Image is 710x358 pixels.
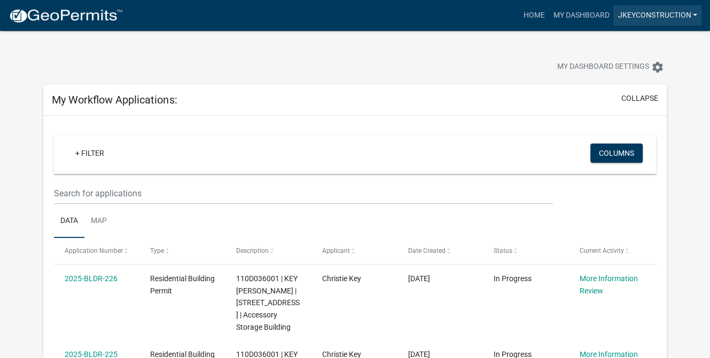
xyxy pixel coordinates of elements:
a: Home [519,5,549,26]
button: collapse [621,93,658,104]
span: In Progress [494,274,532,283]
span: Application Number [65,247,123,254]
a: Data [54,204,84,238]
a: jkeyconstruction [613,5,701,26]
a: 2025-BLDR-226 [65,274,118,283]
span: 110D036001 | KEY JAMES P | 168 CLUBHOUSE RD | Accessory Storage Building [236,274,300,331]
i: settings [651,61,664,74]
datatable-header-cell: Date Created [397,238,483,264]
datatable-header-cell: Current Activity [569,238,656,264]
span: Current Activity [580,247,624,254]
a: + Filter [67,144,113,163]
a: More Information Review [580,274,638,295]
span: Type [150,247,164,254]
datatable-header-cell: Applicant [312,238,398,264]
span: 07/24/2025 [408,274,430,283]
datatable-header-cell: Description [226,238,312,264]
span: Christie Key [322,274,361,283]
datatable-header-cell: Application Number [54,238,140,264]
span: Applicant [322,247,350,254]
button: Columns [590,144,643,163]
span: Description [236,247,269,254]
a: My Dashboard [549,5,613,26]
input: Search for applications [54,182,552,204]
span: Residential Building Permit [150,274,215,295]
a: Map [84,204,113,238]
span: Date Created [408,247,445,254]
button: My Dashboard Settingssettings [549,57,673,77]
span: My Dashboard Settings [557,61,649,74]
datatable-header-cell: Status [483,238,569,264]
datatable-header-cell: Type [140,238,226,264]
h5: My Workflow Applications: [52,93,177,106]
span: Status [494,247,512,254]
